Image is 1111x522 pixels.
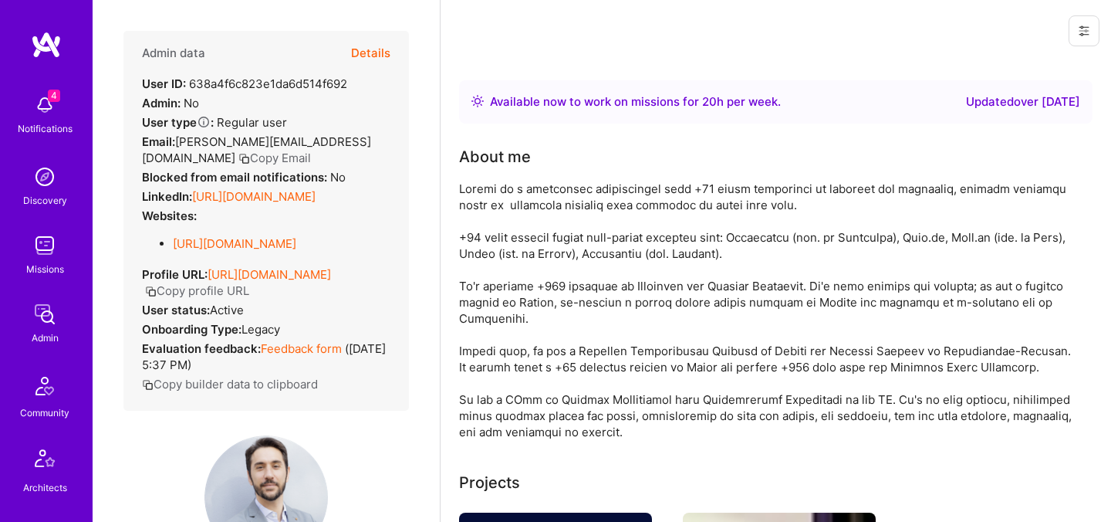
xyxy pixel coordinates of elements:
[26,442,63,480] img: Architects
[26,261,64,277] div: Missions
[490,93,781,111] div: Available now to work on missions for h per week .
[142,114,287,130] div: Regular user
[459,181,1076,440] div: Loremi do s ametconsec adipiscingel sedd +71 eiusm temporinci ut laboreet dol magnaaliq, enimadm ...
[142,95,199,111] div: No
[208,267,331,282] a: [URL][DOMAIN_NAME]
[32,330,59,346] div: Admin
[459,145,531,168] div: About me
[192,189,316,204] a: [URL][DOMAIN_NAME]
[966,93,1080,111] div: Updated over [DATE]
[48,90,60,102] span: 4
[173,236,296,251] a: [URL][DOMAIN_NAME]
[145,283,249,299] button: Copy profile URL
[31,31,62,59] img: logo
[142,46,205,60] h4: Admin data
[261,341,342,356] a: Feedback form
[142,303,210,317] strong: User status:
[23,480,67,496] div: Architects
[26,368,63,405] img: Community
[241,322,280,337] span: legacy
[29,230,60,261] img: teamwork
[142,208,197,223] strong: Websites:
[142,96,181,110] strong: Admin:
[210,303,244,317] span: Active
[142,341,261,356] strong: Evaluation feedback:
[142,76,347,92] div: 638a4f6c823e1da6d514f692
[23,192,67,208] div: Discovery
[471,95,484,107] img: Availability
[142,134,175,149] strong: Email:
[29,161,60,192] img: discovery
[238,153,250,164] i: icon Copy
[702,94,717,109] span: 20
[142,169,346,185] div: No
[142,189,192,204] strong: LinkedIn:
[142,134,371,165] span: [PERSON_NAME][EMAIL_ADDRESS][DOMAIN_NAME]
[142,322,241,337] strong: Onboarding Type:
[142,376,318,392] button: Copy builder data to clipboard
[20,405,69,421] div: Community
[142,379,154,391] i: icon Copy
[29,299,60,330] img: admin teamwork
[145,286,157,297] i: icon Copy
[29,90,60,120] img: bell
[142,267,208,282] strong: Profile URL:
[142,341,390,373] div: ( [DATE] 5:37 PM )
[142,170,330,185] strong: Blocked from email notifications:
[142,115,214,130] strong: User type :
[351,31,390,76] button: Details
[18,120,73,137] div: Notifications
[459,471,520,494] div: Projects
[142,76,186,91] strong: User ID:
[197,115,211,129] i: Help
[238,150,311,166] button: Copy Email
